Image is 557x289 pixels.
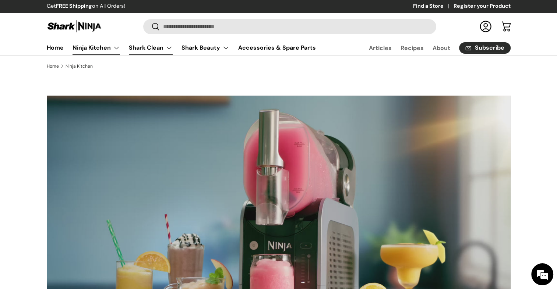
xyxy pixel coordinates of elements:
[68,40,124,55] summary: Ninja Kitchen
[66,64,93,68] a: Ninja Kitchen
[56,3,92,9] strong: FREE Shipping
[238,40,316,55] a: Accessories & Spare Parts
[47,64,59,68] a: Home
[413,2,454,10] a: Find a Store
[47,40,316,55] nav: Primary
[433,41,450,55] a: About
[47,63,511,69] nav: Breadcrumbs
[475,45,504,51] span: Subscribe
[351,40,511,55] nav: Secondary
[401,41,424,55] a: Recipes
[47,19,102,33] img: Shark Ninja Philippines
[47,40,64,55] a: Home
[454,2,511,10] a: Register your Product
[177,40,234,55] summary: Shark Beauty
[369,41,392,55] a: Articles
[124,40,177,55] summary: Shark Clean
[459,42,511,54] a: Subscribe
[47,2,125,10] p: Get on All Orders!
